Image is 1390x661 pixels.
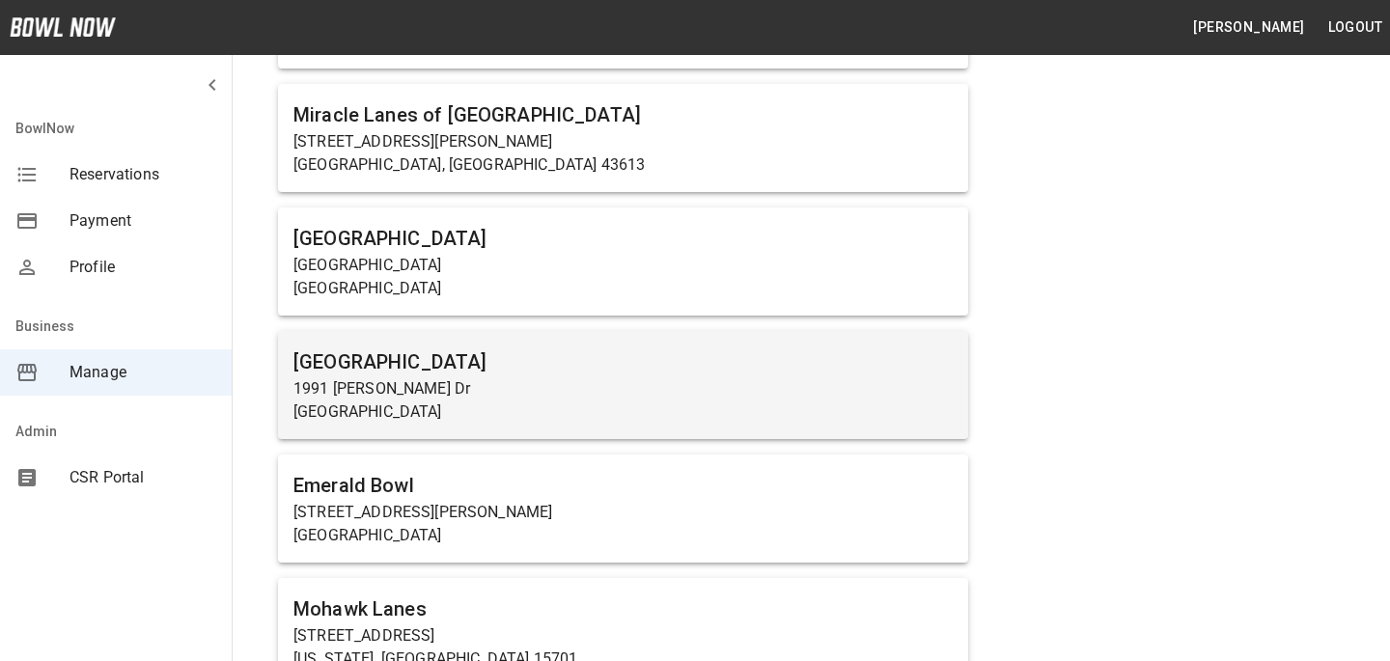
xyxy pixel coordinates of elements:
h6: [GEOGRAPHIC_DATA] [293,223,953,254]
button: [PERSON_NAME] [1185,10,1312,45]
img: logo [10,17,116,37]
h6: Mohawk Lanes [293,593,953,624]
p: [GEOGRAPHIC_DATA] [293,277,953,300]
button: Logout [1320,10,1390,45]
p: [STREET_ADDRESS][PERSON_NAME] [293,501,953,524]
p: [GEOGRAPHIC_DATA] [293,254,953,277]
p: [STREET_ADDRESS] [293,624,953,647]
span: CSR Portal [69,466,216,489]
span: Manage [69,361,216,384]
p: 1991 [PERSON_NAME] Dr [293,377,953,400]
span: Payment [69,209,216,233]
p: [STREET_ADDRESS][PERSON_NAME] [293,130,953,153]
h6: [GEOGRAPHIC_DATA] [293,346,953,377]
p: [GEOGRAPHIC_DATA], [GEOGRAPHIC_DATA] 43613 [293,153,953,177]
span: Reservations [69,163,216,186]
p: [GEOGRAPHIC_DATA] [293,524,953,547]
p: [GEOGRAPHIC_DATA] [293,400,953,424]
span: Profile [69,256,216,279]
h6: Emerald Bowl [293,470,953,501]
h6: Miracle Lanes of [GEOGRAPHIC_DATA] [293,99,953,130]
